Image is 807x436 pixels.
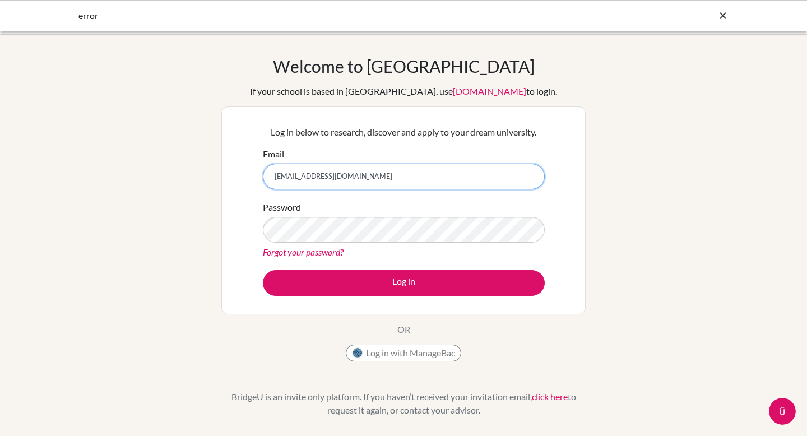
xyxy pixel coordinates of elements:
[78,9,560,22] div: error
[273,56,535,76] h1: Welcome to [GEOGRAPHIC_DATA]
[397,323,410,336] p: OR
[221,390,586,417] p: BridgeU is an invite only platform. If you haven’t received your invitation email, to request it ...
[532,391,568,402] a: click here
[263,247,344,257] a: Forgot your password?
[346,345,461,361] button: Log in with ManageBac
[263,147,284,161] label: Email
[250,85,557,98] div: If your school is based in [GEOGRAPHIC_DATA], use to login.
[263,126,545,139] p: Log in below to research, discover and apply to your dream university.
[769,398,796,425] iframe: Intercom live chat
[263,201,301,214] label: Password
[263,270,545,296] button: Log in
[453,86,526,96] a: [DOMAIN_NAME]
